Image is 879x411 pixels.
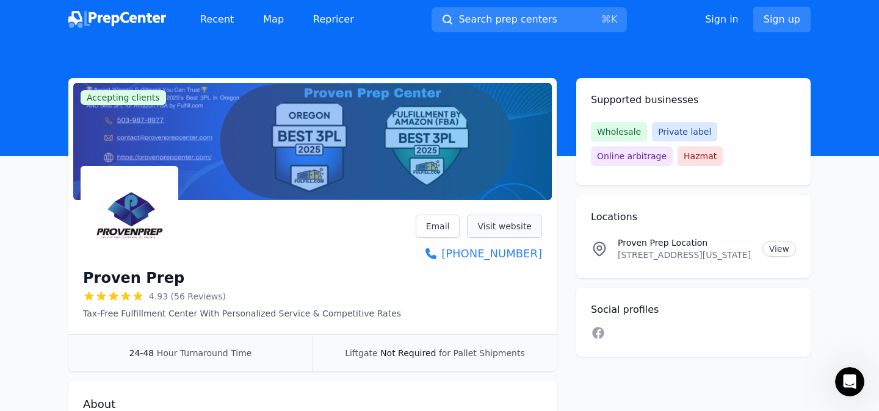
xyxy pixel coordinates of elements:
[25,167,204,180] div: AI Agent and team can help
[439,348,525,358] span: for Pallet Shipments
[25,154,204,167] div: Ask a question
[380,348,436,358] span: Not Required
[81,90,166,105] span: Accepting clients
[194,327,213,335] span: Help
[24,107,220,128] p: How can we help?
[190,7,244,32] a: Recent
[101,327,143,335] span: Messages
[168,20,193,44] img: Profile image for Finn
[157,348,252,358] span: Hour Turnaround Time
[83,307,401,320] p: Tax-Free Fulfillment Center With Personalized Service & Competitive Rates
[753,7,811,32] a: Sign up
[12,144,232,190] div: Ask a questionAI Agent and team can help
[83,268,184,288] h1: Proven Prep
[253,7,294,32] a: Map
[345,348,377,358] span: Liftgate
[591,146,673,166] span: Online arbitrage
[18,231,226,254] div: Our Core Three Strategies
[83,168,176,261] img: Proven Prep
[458,12,557,27] span: Search prep centers
[432,7,627,32] button: Search prep centers⌘K
[18,254,226,276] div: What Are Workflows?
[678,146,723,166] span: Hazmat
[618,237,753,249] p: Proven Prep Location
[591,210,796,224] h2: Locations
[611,13,618,25] kbd: K
[27,327,54,335] span: Home
[591,122,647,141] span: Wholesale
[303,7,364,32] a: Repricer
[835,367,864,396] iframe: Intercom live chat
[601,13,611,25] kbd: ⌘
[18,202,226,226] button: Search for help
[81,296,162,345] button: Messages
[68,11,166,28] img: PrepCenter
[18,276,226,299] div: Enabling repricing
[591,93,796,107] h2: Supported businesses
[24,23,118,43] img: logo
[192,20,216,44] img: Profile image for Casey
[24,87,220,107] p: Hi, there. 👋
[149,290,226,302] span: 4.93 (56 Reviews)
[652,122,717,141] span: Private label
[25,236,204,249] div: Our Core Three Strategies
[591,302,796,317] h2: Social profiles
[467,215,542,238] a: Visit website
[416,245,542,262] a: [PHONE_NUMBER]
[416,215,460,238] a: Email
[25,208,99,221] span: Search for help
[762,241,796,257] a: View
[163,296,244,345] button: Help
[25,259,204,271] div: What Are Workflows?
[618,249,753,261] p: [STREET_ADDRESS][US_STATE]
[129,348,154,358] span: 24-48
[705,12,739,27] a: Sign in
[25,281,204,294] div: Enabling repricing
